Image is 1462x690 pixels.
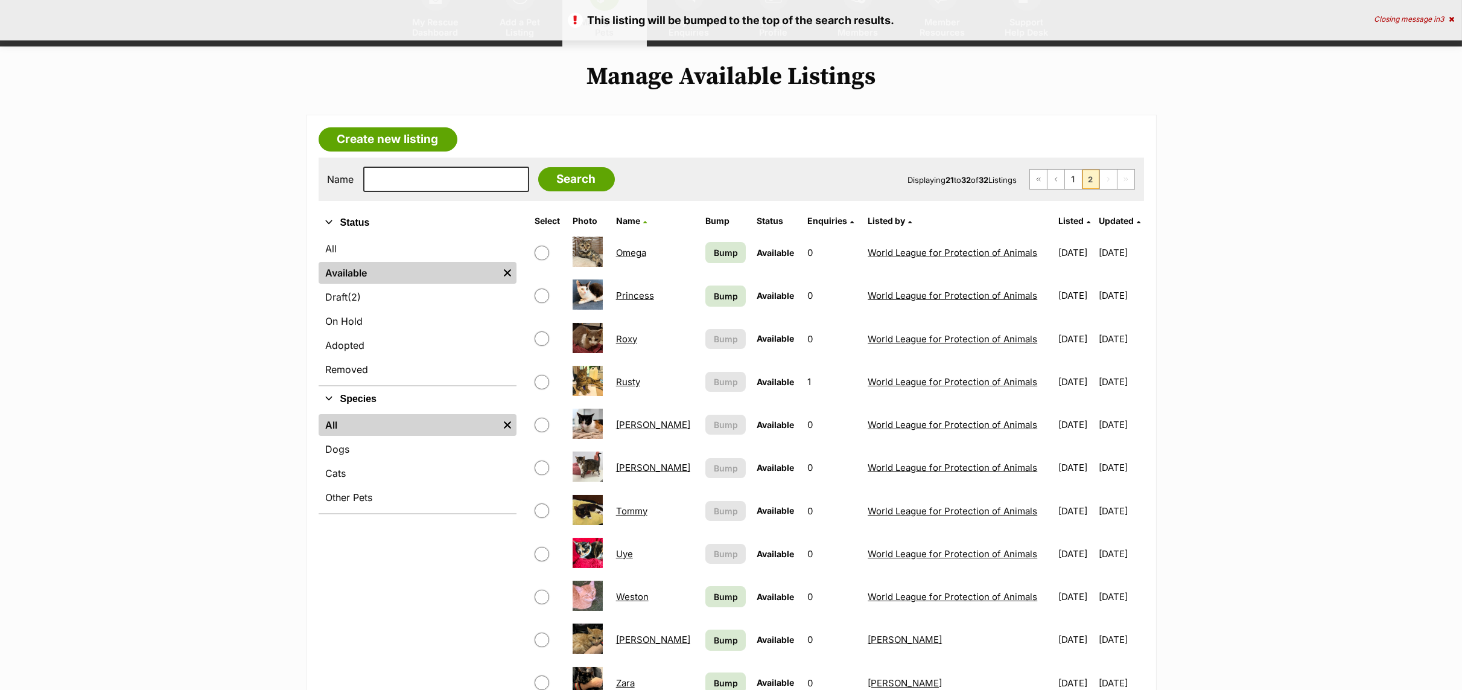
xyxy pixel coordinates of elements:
a: On Hold [319,310,516,332]
td: [DATE] [1054,490,1098,532]
button: Bump [705,372,745,392]
a: Roxy [616,333,637,345]
p: This listing will be bumped to the top of the search results. [12,12,1450,28]
a: Listed by [868,216,912,226]
a: Create new listing [319,127,457,152]
a: [PERSON_NAME] [616,634,690,645]
a: Princess [616,290,654,301]
a: [PERSON_NAME] [868,677,942,689]
span: Available [757,462,794,473]
span: Next page [1100,170,1117,189]
nav: Pagination [1029,169,1135,190]
a: Dogs [319,438,516,460]
span: Available [757,634,794,645]
span: Available [757,549,794,559]
a: [PERSON_NAME] [616,419,690,430]
a: Tommy [616,505,647,517]
th: Status [752,211,801,231]
span: Available [757,290,794,301]
a: Omega [616,247,646,258]
span: Bump [714,505,738,517]
td: [DATE] [1099,361,1143,403]
td: [DATE] [1054,232,1098,273]
a: Previous page [1047,170,1064,189]
th: Bump [701,211,750,231]
span: (2) [348,290,361,304]
a: World League for Protection of Animals [868,376,1037,388]
td: [DATE] [1099,404,1143,446]
th: Photo [568,211,610,231]
a: World League for Protection of Animals [868,548,1037,560]
span: Available [757,505,794,516]
td: [DATE] [1099,490,1143,532]
span: Updated [1099,216,1134,226]
button: Status [319,215,516,231]
span: Bump [714,590,738,603]
a: Rusty [616,376,640,388]
strong: 21 [946,175,955,185]
span: Bump [714,462,738,474]
td: [DATE] [1054,619,1098,660]
td: 0 [803,275,862,316]
span: Page 2 [1082,170,1099,189]
a: Updated [1099,216,1140,226]
td: [DATE] [1054,361,1098,403]
div: Status [319,235,516,385]
span: Bump [714,634,738,647]
td: [DATE] [1054,275,1098,316]
div: Species [319,412,516,513]
a: Remove filter [498,262,516,284]
span: Available [757,592,794,602]
td: 0 [803,619,862,660]
label: Name [328,174,354,185]
span: translation missing: en.admin.listings.index.attributes.enquiries [807,216,847,226]
span: Displaying to of Listings [908,175,1017,185]
a: Remove filter [498,414,516,436]
td: 1 [803,361,862,403]
span: Bump [714,290,738,302]
a: Zara [616,677,635,689]
td: 0 [803,232,862,273]
td: [DATE] [1054,576,1098,618]
td: 0 [803,576,862,618]
span: Bump [714,375,738,388]
td: 0 [803,318,862,360]
a: Available [319,262,498,284]
span: Listed by [868,216,905,226]
a: Adopted [319,334,516,356]
span: Bump [714,548,738,560]
span: Last page [1117,170,1134,189]
td: 0 [803,533,862,575]
button: Bump [705,415,745,435]
a: Other Pets [319,487,516,508]
span: Name [616,216,640,226]
td: [DATE] [1099,447,1143,488]
a: Cats [319,462,516,484]
a: World League for Protection of Animals [868,247,1037,258]
button: Bump [705,501,745,521]
td: [DATE] [1054,404,1098,446]
span: Available [757,677,794,688]
input: Search [538,167,615,191]
a: All [319,238,516,260]
a: Bump [705,586,745,607]
td: [DATE] [1099,533,1143,575]
img: Weston [573,581,603,611]
a: First page [1030,170,1047,189]
td: [DATE] [1099,275,1143,316]
a: World League for Protection of Animals [868,505,1037,517]
td: [DATE] [1054,318,1098,360]
a: Enquiries [807,216,854,226]
td: [DATE] [1054,447,1098,488]
td: 0 [803,490,862,532]
td: 0 [803,447,862,488]
td: [DATE] [1099,576,1143,618]
div: Closing message in [1374,15,1454,24]
span: Bump [714,677,738,689]
button: Bump [705,544,745,564]
button: Species [319,391,516,407]
span: Available [757,248,794,258]
strong: 32 [979,175,989,185]
td: [DATE] [1099,619,1143,660]
a: Bump [705,286,745,307]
